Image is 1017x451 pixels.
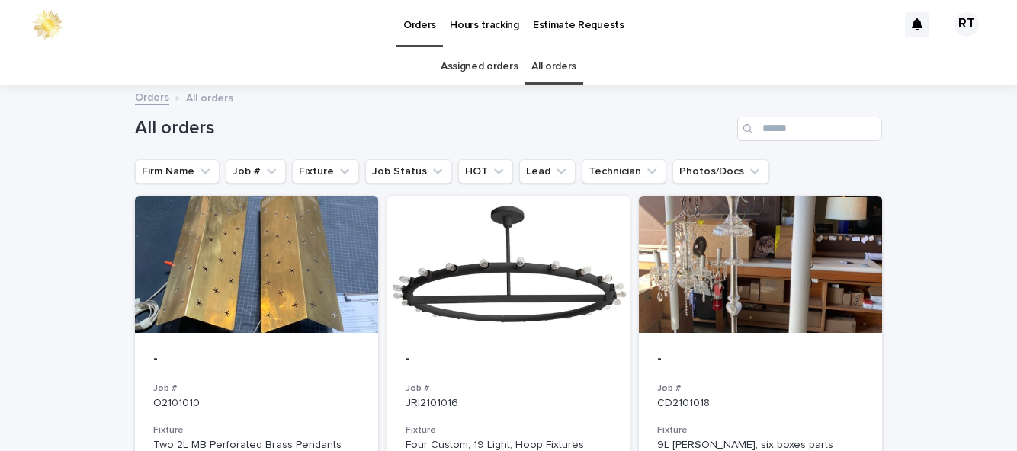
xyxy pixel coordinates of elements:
p: O2101010 [153,397,360,410]
button: Lead [519,159,576,184]
h3: Fixture [657,424,864,437]
img: 0ffKfDbyRa2Iv8hnaAqg [30,9,64,40]
a: Assigned orders [441,49,518,85]
h3: Fixture [406,424,612,437]
h3: Job # [406,382,612,395]
button: HOT [458,159,513,184]
h3: Job # [153,382,360,395]
button: Photos/Docs [672,159,769,184]
p: All orders [186,88,233,105]
button: Technician [582,159,666,184]
p: CD2101018 [657,397,864,410]
h1: All orders [135,117,731,139]
input: Search [737,117,882,141]
button: Fixture [292,159,359,184]
h3: Fixture [153,424,360,437]
button: Job # [226,159,286,184]
h3: Job # [657,382,864,395]
div: RT [954,12,979,37]
p: - [657,351,864,368]
p: JRI2101016 [406,397,612,410]
a: All orders [531,49,576,85]
p: - [153,351,360,368]
button: Job Status [365,159,452,184]
button: Firm Name [135,159,220,184]
p: - [406,351,612,368]
a: Orders [135,88,169,105]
